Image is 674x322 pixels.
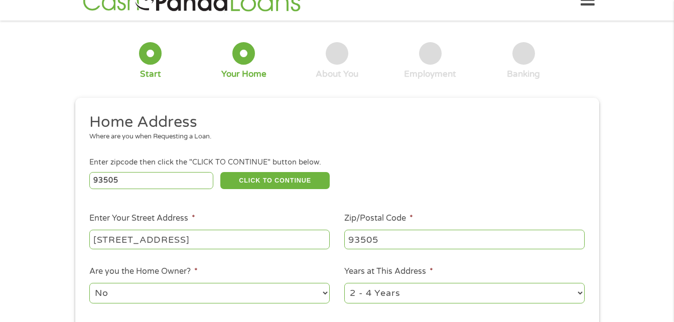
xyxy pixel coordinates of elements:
div: Where are you when Requesting a Loan. [89,132,577,142]
div: Banking [507,69,540,80]
label: Years at This Address [344,266,433,277]
label: Enter Your Street Address [89,213,195,224]
div: Your Home [221,69,266,80]
h2: Home Address [89,112,577,132]
label: Zip/Postal Code [344,213,413,224]
label: Are you the Home Owner? [89,266,198,277]
div: Start [140,69,161,80]
div: Enter zipcode then click the "CLICK TO CONTINUE" button below. [89,157,584,168]
input: 1 Main Street [89,230,330,249]
button: CLICK TO CONTINUE [220,172,330,189]
input: Enter Zipcode (e.g 01510) [89,172,213,189]
div: About You [316,69,358,80]
div: Employment [404,69,456,80]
